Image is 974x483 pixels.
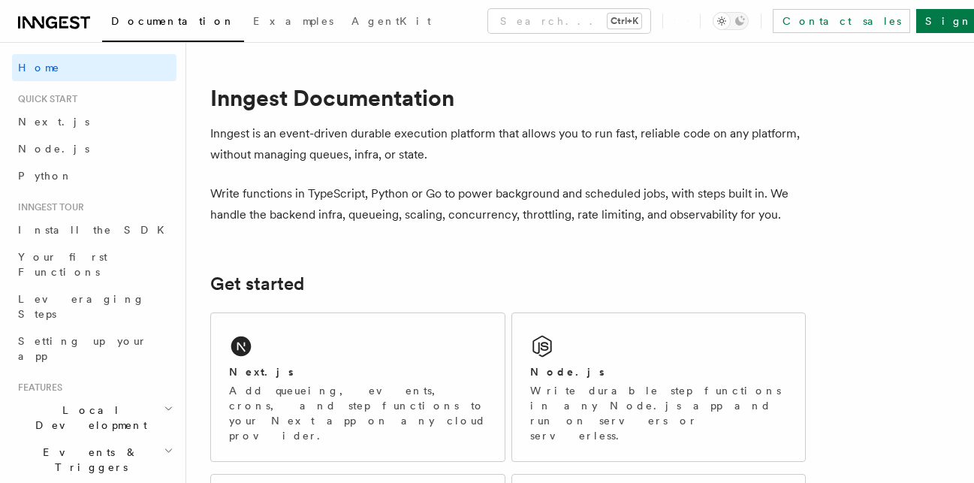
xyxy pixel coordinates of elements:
[12,162,176,189] a: Python
[12,439,176,481] button: Events & Triggers
[12,328,176,370] a: Setting up your app
[210,84,806,111] h1: Inngest Documentation
[12,135,176,162] a: Node.js
[102,5,244,42] a: Documentation
[530,364,605,379] h2: Node.js
[773,9,910,33] a: Contact sales
[253,15,333,27] span: Examples
[12,216,176,243] a: Install the SDK
[229,364,294,379] h2: Next.js
[12,93,77,105] span: Quick start
[12,285,176,328] a: Leveraging Steps
[608,14,641,29] kbd: Ctrl+K
[210,273,304,294] a: Get started
[12,445,164,475] span: Events & Triggers
[18,293,145,320] span: Leveraging Steps
[12,397,176,439] button: Local Development
[210,312,505,462] a: Next.jsAdd queueing, events, crons, and step functions to your Next app on any cloud provider.
[12,403,164,433] span: Local Development
[18,60,60,75] span: Home
[18,143,89,155] span: Node.js
[229,383,487,443] p: Add queueing, events, crons, and step functions to your Next app on any cloud provider.
[12,54,176,81] a: Home
[210,123,806,165] p: Inngest is an event-driven durable execution platform that allows you to run fast, reliable code ...
[488,9,650,33] button: Search...Ctrl+K
[18,170,73,182] span: Python
[210,183,806,225] p: Write functions in TypeScript, Python or Go to power background and scheduled jobs, with steps bu...
[18,224,173,236] span: Install the SDK
[18,116,89,128] span: Next.js
[12,243,176,285] a: Your first Functions
[530,383,788,443] p: Write durable step functions in any Node.js app and run on servers or serverless.
[18,335,147,362] span: Setting up your app
[351,15,431,27] span: AgentKit
[511,312,807,462] a: Node.jsWrite durable step functions in any Node.js app and run on servers or serverless.
[342,5,440,41] a: AgentKit
[12,382,62,394] span: Features
[18,251,107,278] span: Your first Functions
[12,108,176,135] a: Next.js
[111,15,235,27] span: Documentation
[713,12,749,30] button: Toggle dark mode
[244,5,342,41] a: Examples
[12,201,84,213] span: Inngest tour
